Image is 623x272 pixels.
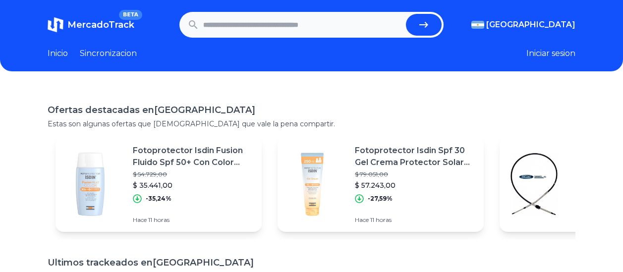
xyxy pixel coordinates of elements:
[48,256,575,270] h1: Ultimos trackeados en [GEOGRAPHIC_DATA]
[48,17,134,33] a: MercadoTrackBETA
[278,150,347,219] img: Featured image
[56,137,262,232] a: Featured imageFotoprotector Isdin Fusion Fluido Spf 50+ Con Color Protector Solar Piel Sensible$ ...
[80,48,137,59] a: Sincronizacion
[526,48,575,59] button: Iniciar sesion
[67,19,134,30] span: MercadoTrack
[146,195,171,203] p: -35,24%
[355,216,476,224] p: Hace 11 horas
[133,170,254,178] p: $ 54.729,00
[486,19,575,31] span: [GEOGRAPHIC_DATA]
[48,17,63,33] img: MercadoTrack
[368,195,393,203] p: -27,59%
[48,48,68,59] a: Inicio
[48,103,575,117] h1: Ofertas destacadas en [GEOGRAPHIC_DATA]
[56,150,125,219] img: Featured image
[355,145,476,168] p: Fotoprotector Isdin Spf 30 Gel Crema Protector Solar Piel Sensible Rostro Y Cuerpo
[500,150,569,219] img: Featured image
[119,10,142,20] span: BETA
[471,21,484,29] img: Argentina
[133,180,254,190] p: $ 35.441,00
[278,137,484,232] a: Featured imageFotoprotector Isdin Spf 30 Gel Crema Protector Solar Piel Sensible Rostro Y Cuerpo$...
[48,119,575,129] p: Estas son algunas ofertas que [DEMOGRAPHIC_DATA] que vale la pena compartir.
[471,19,575,31] button: [GEOGRAPHIC_DATA]
[355,180,476,190] p: $ 57.243,00
[133,145,254,168] p: Fotoprotector Isdin Fusion Fluido Spf 50+ Con Color Protector Solar Piel Sensible
[133,216,254,224] p: Hace 11 horas
[355,170,476,178] p: $ 79.051,00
